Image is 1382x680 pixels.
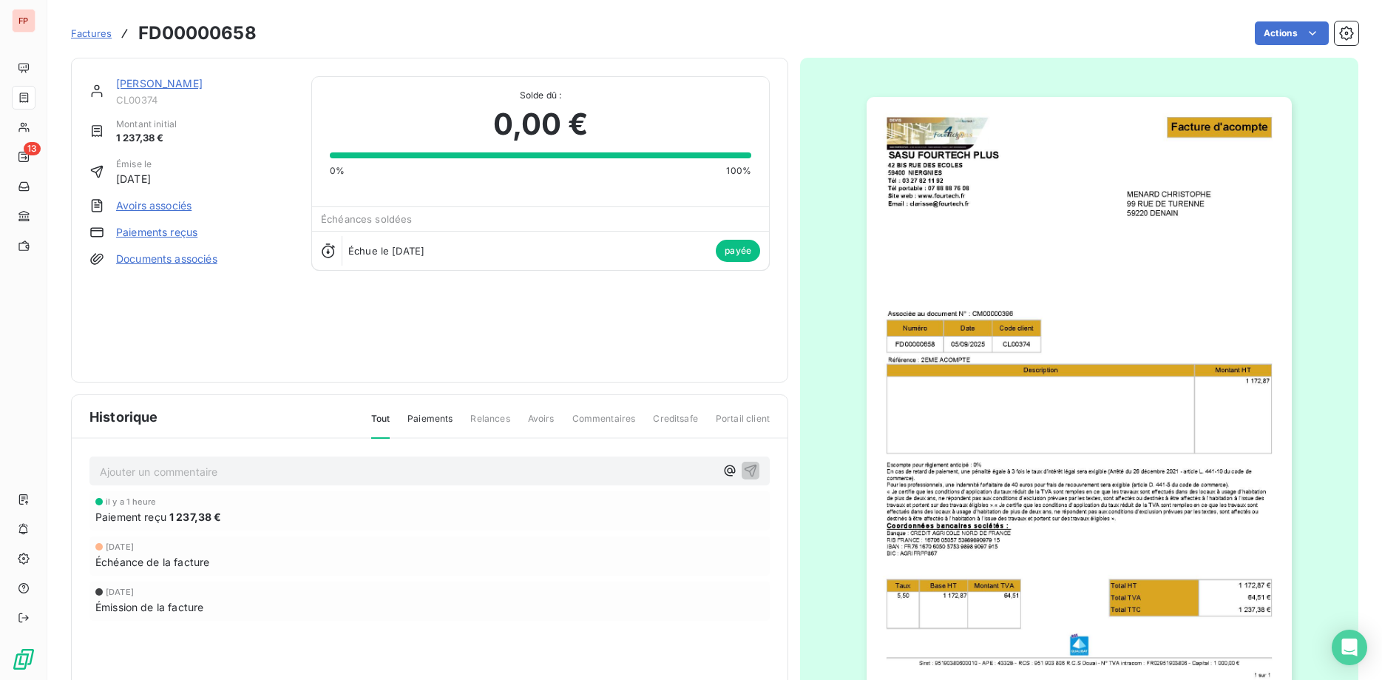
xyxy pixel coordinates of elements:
span: Avoirs [528,412,555,437]
span: Échéance de la facture [95,554,209,570]
span: 1 237,38 € [116,131,177,146]
span: Tout [371,412,390,439]
span: 1 237,38 € [169,509,222,525]
span: Échéances soldées [321,213,413,225]
span: Commentaires [572,412,636,437]
a: [PERSON_NAME] [116,77,203,90]
span: Historique [89,407,158,427]
span: Paiements [407,412,453,437]
span: payée [716,240,760,262]
h3: FD00000658 [138,20,257,47]
span: 100% [726,164,751,178]
div: FP [12,9,35,33]
span: 13 [24,142,41,155]
span: [DATE] [116,171,152,186]
a: Avoirs associés [116,198,192,213]
span: il y a 1 heure [106,497,155,506]
span: Creditsafe [653,412,698,437]
span: 0% [330,164,345,178]
span: [DATE] [106,588,134,596]
span: Portail client [716,412,770,437]
span: [DATE] [106,542,134,551]
span: CL00374 [116,94,294,106]
span: Relances [470,412,509,437]
img: Logo LeanPay [12,647,35,671]
a: Documents associés [116,252,217,266]
span: Émission de la facture [95,599,203,615]
span: Échue le [DATE] [348,245,424,257]
span: Paiement reçu [95,509,166,525]
button: Actions [1255,21,1329,45]
div: Open Intercom Messenger [1332,630,1367,665]
a: Paiements reçus [116,225,197,240]
span: Factures [71,27,112,39]
span: Montant initial [116,118,177,131]
span: Solde dû : [330,89,751,102]
a: Factures [71,26,112,41]
span: Émise le [116,158,152,171]
span: 0,00 € [493,102,589,147]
